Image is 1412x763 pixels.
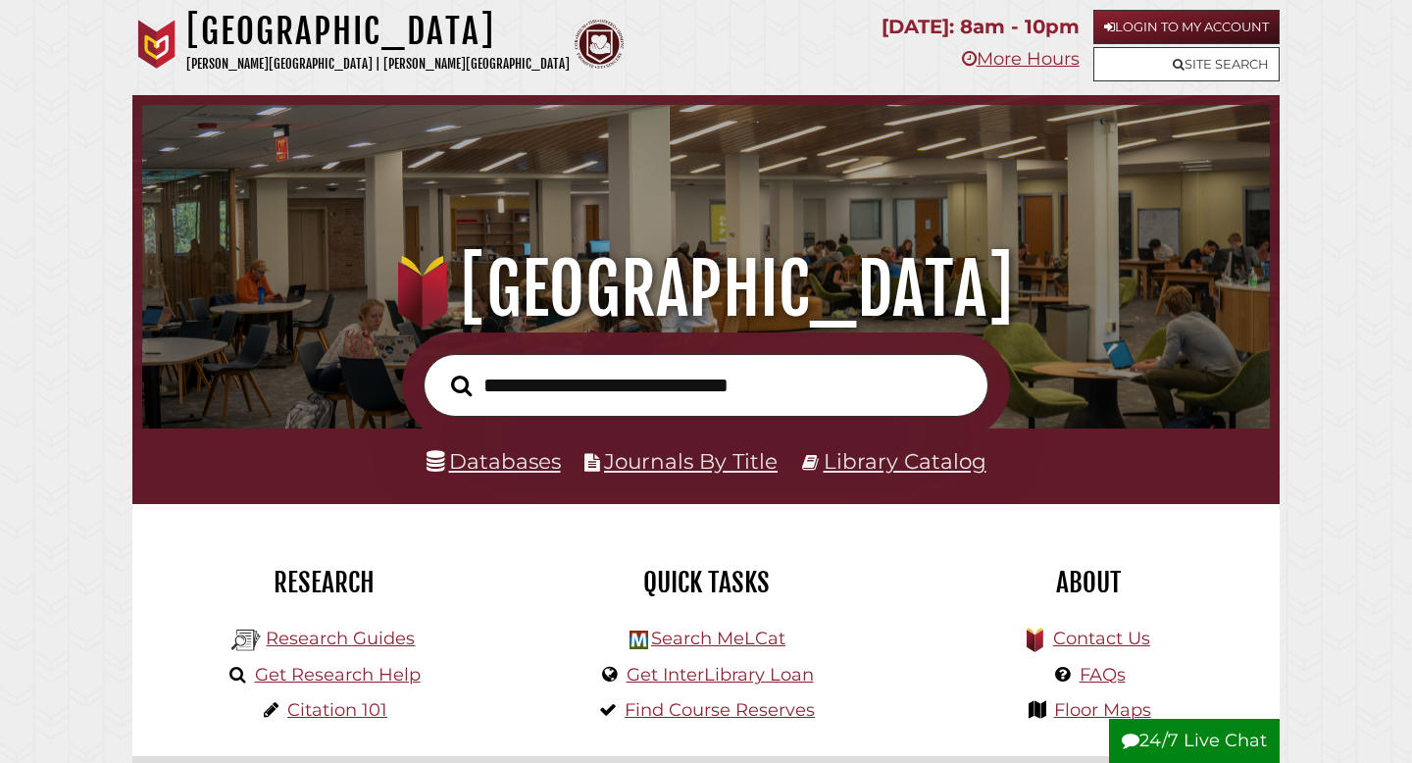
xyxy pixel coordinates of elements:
[529,566,882,599] h2: Quick Tasks
[824,448,986,474] a: Library Catalog
[912,566,1265,599] h2: About
[231,626,261,655] img: Hekman Library Logo
[651,628,785,649] a: Search MeLCat
[625,699,815,721] a: Find Course Reserves
[1080,664,1126,686] a: FAQs
[627,664,814,686] a: Get InterLibrary Loan
[255,664,421,686] a: Get Research Help
[882,10,1080,44] p: [DATE]: 8am - 10pm
[1053,628,1150,649] a: Contact Us
[575,20,624,69] img: Calvin Theological Seminary
[427,448,561,474] a: Databases
[164,246,1249,332] h1: [GEOGRAPHIC_DATA]
[186,10,570,53] h1: [GEOGRAPHIC_DATA]
[1054,699,1151,721] a: Floor Maps
[441,370,481,402] button: Search
[1093,10,1280,44] a: Login to My Account
[132,20,181,69] img: Calvin University
[451,374,472,396] i: Search
[630,631,648,649] img: Hekman Library Logo
[147,566,500,599] h2: Research
[1093,47,1280,81] a: Site Search
[604,448,778,474] a: Journals By Title
[186,53,570,76] p: [PERSON_NAME][GEOGRAPHIC_DATA] | [PERSON_NAME][GEOGRAPHIC_DATA]
[287,699,387,721] a: Citation 101
[266,628,415,649] a: Research Guides
[962,48,1080,70] a: More Hours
